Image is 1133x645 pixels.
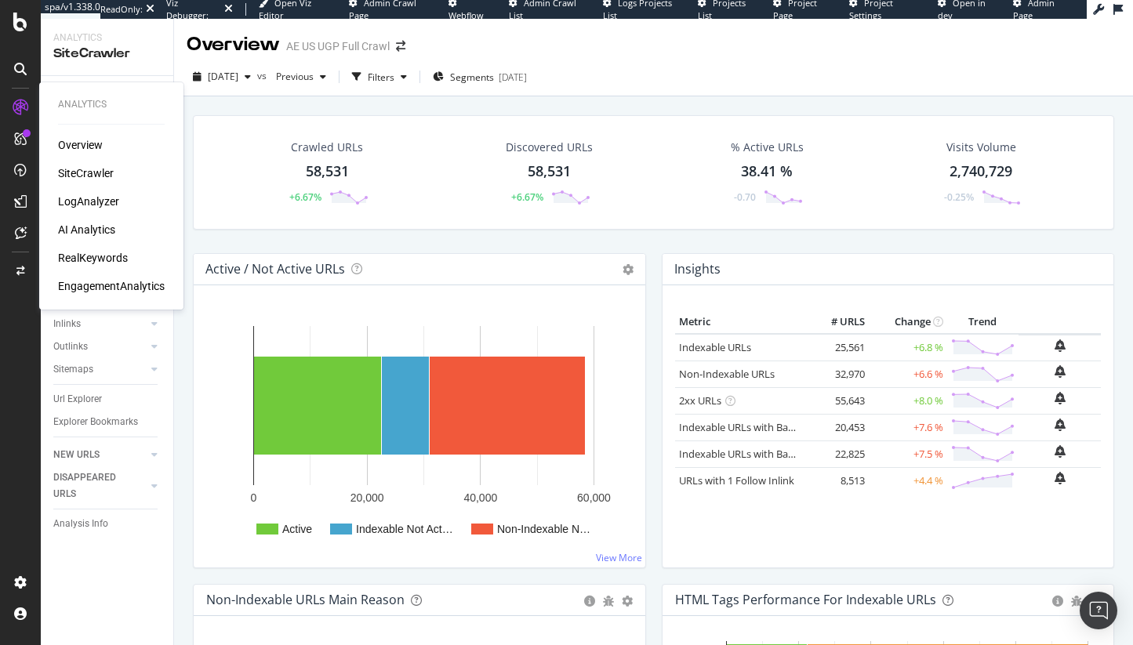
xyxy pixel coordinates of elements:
[675,310,806,334] th: Metric
[205,259,345,280] h4: Active / Not Active URLs
[944,190,974,204] div: -0.25%
[53,414,138,430] div: Explorer Bookmarks
[100,3,143,16] div: ReadOnly:
[58,98,165,111] div: Analytics
[350,491,384,504] text: 20,000
[622,596,633,607] div: gear
[869,414,947,440] td: +7.6 %
[596,551,642,564] a: View More
[206,592,405,607] div: Non-Indexable URLs Main Reason
[58,194,119,209] div: LogAnalyzer
[869,440,947,467] td: +7.5 %
[603,596,614,607] div: bug
[58,222,115,237] a: AI Analytics
[53,31,161,45] div: Analytics
[511,190,543,204] div: +6.67%
[869,361,947,387] td: +6.6 %
[286,38,390,54] div: AE US UGP Full Crawl
[396,41,405,52] div: arrow-right-arrow-left
[950,161,1012,182] div: 2,740,729
[53,469,147,502] a: DISAPPEARED URLS
[356,523,453,535] text: Indexable Not Act…
[251,491,257,504] text: 0
[869,467,947,494] td: +4.4 %
[806,387,869,414] td: 55,643
[53,316,147,332] a: Inlinks
[1055,419,1066,431] div: bell-plus
[463,491,497,504] text: 40,000
[53,361,147,378] a: Sitemaps
[187,64,257,89] button: [DATE]
[806,310,869,334] th: # URLS
[1055,445,1066,458] div: bell-plus
[679,367,775,381] a: Non-Indexable URLs
[675,592,936,607] div: HTML Tags Performance for Indexable URLs
[806,440,869,467] td: 22,825
[869,334,947,361] td: +6.8 %
[346,64,413,89] button: Filters
[257,69,270,82] span: vs
[679,340,751,354] a: Indexable URLs
[1071,596,1082,607] div: bug
[577,491,611,504] text: 60,000
[734,190,756,204] div: -0.70
[499,71,527,84] div: [DATE]
[497,523,590,535] text: Non-Indexable N…
[53,391,102,408] div: Url Explorer
[623,264,634,275] i: Options
[58,250,128,266] a: RealKeywords
[806,334,869,361] td: 25,561
[1055,365,1066,378] div: bell-plus
[947,310,1019,334] th: Trend
[53,414,162,430] a: Explorer Bookmarks
[187,31,280,58] div: Overview
[584,596,595,607] div: circle-info
[1055,472,1066,484] div: bell-plus
[806,414,869,440] td: 20,453
[53,469,133,502] div: DISAPPEARED URLS
[450,71,494,84] span: Segments
[53,361,93,378] div: Sitemaps
[53,447,100,463] div: NEW URLS
[427,64,533,89] button: Segments[DATE]
[291,140,363,155] div: Crawled URLs
[58,165,114,181] div: SiteCrawler
[1052,596,1063,607] div: circle-info
[869,387,947,414] td: +8.0 %
[731,140,804,155] div: % Active URLs
[53,45,161,63] div: SiteCrawler
[58,278,165,294] a: EngagementAnalytics
[448,9,484,21] span: Webflow
[506,140,593,155] div: Discovered URLs
[53,339,147,355] a: Outlinks
[53,339,88,355] div: Outlinks
[53,391,162,408] a: Url Explorer
[282,523,312,535] text: Active
[1055,339,1066,352] div: bell-plus
[208,70,238,83] span: 2025 Oct. 3rd
[53,447,147,463] a: NEW URLS
[679,420,810,434] a: Indexable URLs with Bad H1
[270,70,314,83] span: Previous
[270,64,332,89] button: Previous
[1080,592,1117,629] div: Open Intercom Messenger
[206,310,633,555] svg: A chart.
[53,316,81,332] div: Inlinks
[53,516,108,532] div: Analysis Info
[1055,392,1066,404] div: bell-plus
[58,137,103,153] a: Overview
[306,161,349,182] div: 58,531
[806,361,869,387] td: 32,970
[289,190,321,204] div: +6.67%
[679,447,850,461] a: Indexable URLs with Bad Description
[869,310,947,334] th: Change
[806,467,869,494] td: 8,513
[946,140,1016,155] div: Visits Volume
[674,259,721,280] h4: Insights
[679,393,721,408] a: 2xx URLs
